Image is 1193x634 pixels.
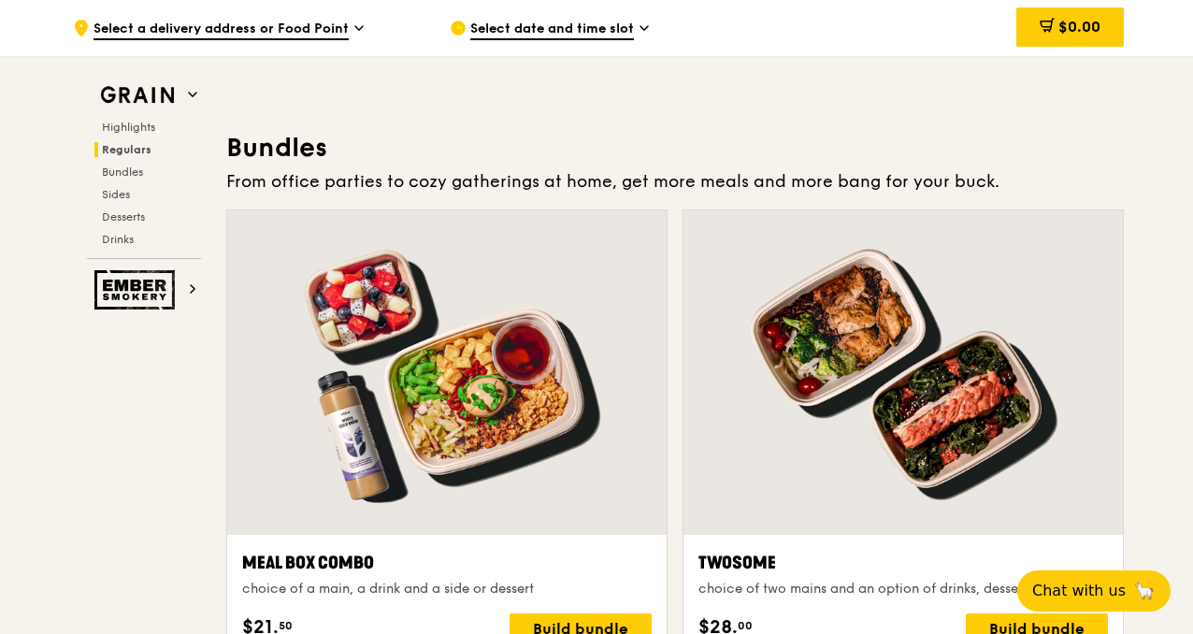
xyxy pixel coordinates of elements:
span: $0.00 [1058,18,1100,36]
h3: Bundles [226,131,1124,165]
div: choice of two mains and an option of drinks, desserts and sides [698,580,1108,598]
img: Grain web logo [94,79,180,112]
span: Sides [102,188,130,201]
span: Select date and time slot [470,20,634,40]
span: Select a delivery address or Food Point [93,20,349,40]
span: Bundles [102,166,143,179]
div: Twosome [698,550,1108,576]
div: Meal Box Combo [242,550,652,576]
span: 00 [738,618,753,633]
span: 🦙 [1133,580,1156,602]
div: choice of a main, a drink and a side or dessert [242,580,652,598]
span: 50 [279,618,293,633]
button: Chat with us🦙 [1017,570,1171,612]
div: From office parties to cozy gatherings at home, get more meals and more bang for your buck. [226,168,1124,195]
span: Chat with us [1032,580,1126,602]
span: Highlights [102,121,155,134]
span: Regulars [102,143,151,156]
img: Ember Smokery web logo [94,270,180,310]
span: Desserts [102,210,145,223]
span: Drinks [102,233,134,246]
